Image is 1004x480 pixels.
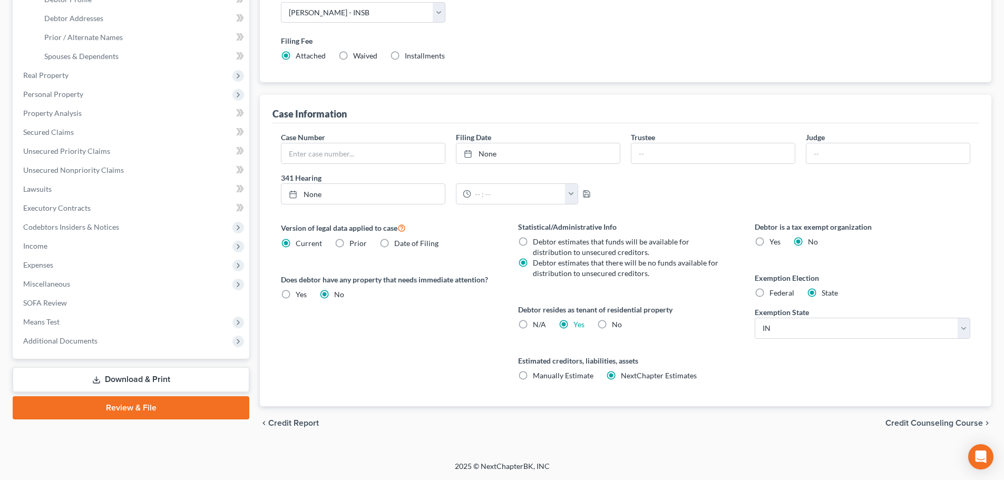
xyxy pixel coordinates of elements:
a: Download & Print [13,367,249,392]
label: Trustee [631,132,655,143]
label: Filing Fee [281,35,970,46]
span: N/A [533,320,546,329]
span: Additional Documents [23,336,98,345]
div: 2025 © NextChapterBK, INC [202,461,803,480]
a: Lawsuits [15,180,249,199]
div: Open Intercom Messenger [968,444,993,469]
span: Property Analysis [23,109,82,117]
label: Exemption State [755,307,809,318]
span: Unsecured Priority Claims [23,146,110,155]
a: Property Analysis [15,104,249,123]
span: Manually Estimate [533,371,593,380]
label: Does debtor have any property that needs immediate attention? [281,274,496,285]
label: Statistical/Administrative Info [518,221,734,232]
input: -- [631,143,795,163]
a: None [281,184,445,204]
span: Waived [353,51,377,60]
a: Unsecured Nonpriority Claims [15,161,249,180]
label: Debtor is a tax exempt organization [755,221,970,232]
span: Personal Property [23,90,83,99]
i: chevron_right [983,419,991,427]
span: Debtor estimates that there will be no funds available for distribution to unsecured creditors. [533,258,718,278]
a: Spouses & Dependents [36,47,249,66]
a: Secured Claims [15,123,249,142]
label: Filing Date [456,132,491,143]
label: Judge [806,132,825,143]
a: Unsecured Priority Claims [15,142,249,161]
span: Lawsuits [23,184,52,193]
span: Prior [349,239,367,248]
label: Debtor resides as tenant of residential property [518,304,734,315]
span: Debtor Addresses [44,14,103,23]
span: Prior / Alternate Names [44,33,123,42]
span: Debtor estimates that funds will be available for distribution to unsecured creditors. [533,237,689,257]
span: Miscellaneous [23,279,70,288]
span: Date of Filing [394,239,438,248]
span: Spouses & Dependents [44,52,119,61]
label: 341 Hearing [276,172,626,183]
span: Secured Claims [23,128,74,136]
a: Debtor Addresses [36,9,249,28]
a: SOFA Review [15,293,249,312]
button: Credit Counseling Course chevron_right [885,419,991,427]
span: No [334,290,344,299]
span: Real Property [23,71,69,80]
label: Estimated creditors, liabilities, assets [518,355,734,366]
span: Income [23,241,47,250]
span: No [612,320,622,329]
button: chevron_left Credit Report [260,419,319,427]
label: Case Number [281,132,325,143]
span: Codebtors Insiders & Notices [23,222,119,231]
span: Executory Contracts [23,203,91,212]
span: Yes [296,290,307,299]
span: Current [296,239,322,248]
span: NextChapter Estimates [621,371,697,380]
input: Enter case number... [281,143,445,163]
label: Exemption Election [755,272,970,283]
span: SOFA Review [23,298,67,307]
span: Credit Report [268,419,319,427]
span: Yes [769,237,781,246]
span: Federal [769,288,794,297]
i: chevron_left [260,419,268,427]
span: Unsecured Nonpriority Claims [23,165,124,174]
a: Prior / Alternate Names [36,28,249,47]
div: Case Information [272,107,347,120]
span: Means Test [23,317,60,326]
span: State [822,288,838,297]
span: Attached [296,51,326,60]
a: Yes [573,320,584,329]
a: None [456,143,620,163]
a: Review & File [13,396,249,419]
a: Executory Contracts [15,199,249,218]
input: -- [806,143,970,163]
span: Credit Counseling Course [885,419,983,427]
input: -- : -- [471,184,566,204]
label: Version of legal data applied to case [281,221,496,234]
span: No [808,237,818,246]
span: Installments [405,51,445,60]
span: Expenses [23,260,53,269]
